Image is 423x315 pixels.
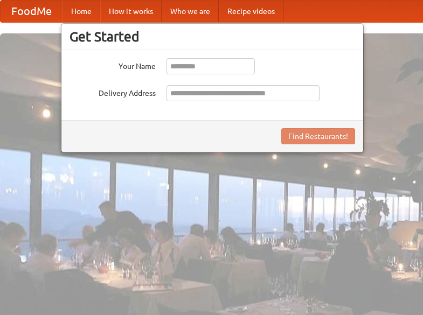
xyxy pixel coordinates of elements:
[1,1,63,22] a: FoodMe
[219,1,283,22] a: Recipe videos
[70,58,156,72] label: Your Name
[281,128,355,144] button: Find Restaurants!
[70,29,355,45] h3: Get Started
[63,1,100,22] a: Home
[100,1,162,22] a: How it works
[162,1,219,22] a: Who we are
[70,85,156,99] label: Delivery Address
